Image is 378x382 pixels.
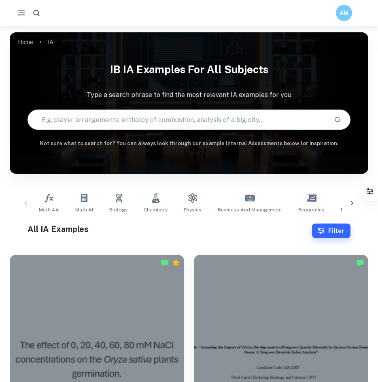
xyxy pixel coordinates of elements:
button: Search [331,113,344,127]
span: Math AA [39,206,59,213]
div: Premium [172,259,180,267]
span: Business and Management [218,206,282,213]
input: E.g. player arrangements, enthalpy of combustion, analysis of a big city... [28,108,327,131]
span: Physics [184,206,202,213]
h6: Not sure what to search for? You can always look through our example Internal Assessments below f... [10,139,368,148]
button: Filter [362,183,378,199]
span: Economics [298,206,325,213]
a: Home [18,36,33,48]
p: IA [48,38,53,46]
span: Psychology [341,206,368,213]
button: AM [336,5,352,21]
span: Biology [109,206,127,213]
img: Marked [356,259,364,267]
span: Chemistry [144,206,168,213]
button: Filter [312,224,350,238]
h1: IB IA examples for all subjects [10,58,368,80]
span: Math AI [75,206,93,213]
h1: All IA Examples [28,223,312,235]
p: Type a search phrase to find the most relevant IA examples for you [10,90,368,100]
img: Marked [161,259,169,267]
h6: AM [340,8,349,17]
